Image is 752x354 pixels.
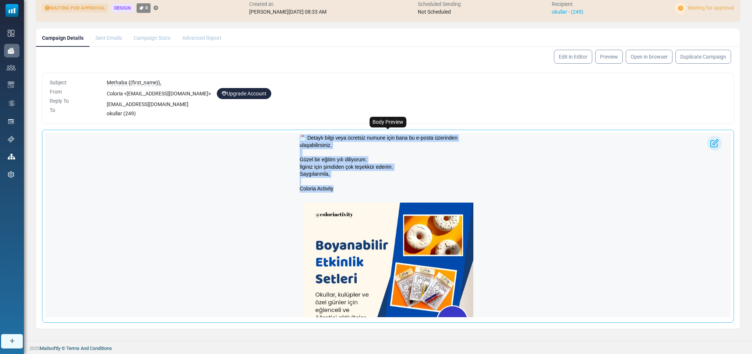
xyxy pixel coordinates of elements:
[675,50,731,64] a: Duplicate Campaign
[254,38,431,45] p: Saygılarımla,
[688,5,734,11] span: Waiting for approval
[36,28,89,47] a: Campaign Details
[6,4,18,17] img: mailsoftly_icon_blue_white.svg
[42,130,734,322] div: Body Preview
[418,9,451,15] span: Not Scheduled
[24,341,752,354] footer: 2025
[552,9,583,15] a: okullar - (249)
[50,97,98,105] div: Reply To
[8,81,14,88] img: email-templates-icon.svg
[50,106,98,114] div: To
[66,346,112,351] span: translation missing: en.layouts.footer.terms_and_conditions
[42,4,108,13] div: Waiting for Approval
[50,88,98,96] div: From
[66,346,112,351] a: Terms And Conditions
[8,99,16,108] img: workflow.svg
[552,0,583,8] div: Recipient
[418,0,461,8] div: Scheduled Sending
[137,3,151,13] a: 0
[107,80,161,86] span: Merhaba {(first_name)},
[370,117,406,127] div: Body Preview
[254,45,431,59] p: Coloria Activity
[107,88,726,99] div: Coloria < [EMAIL_ADDRESS][DOMAIN_NAME] >
[8,171,14,178] img: settings-icon.svg
[111,4,134,13] div: Design
[217,88,271,99] a: Upgrade Account
[8,30,14,36] img: dashboard-icon.svg
[107,101,726,108] div: [EMAIL_ADDRESS][DOMAIN_NAME]
[626,50,672,64] a: Open in browser
[40,346,65,351] a: Mailsoftly ©
[254,23,431,38] p: Güzel bir eğitim yılı diliyorum. İlginiz için şimdiden çok teşekkür ederim.
[595,50,623,64] a: Preview
[7,65,15,70] img: contacts-icon.svg
[8,136,14,143] img: support-icon.svg
[249,8,326,16] div: [PERSON_NAME][DATE] 08:33 AM
[145,5,148,10] span: 0
[249,0,326,8] div: Created at:
[554,50,592,64] a: Edit in Editor
[153,6,158,11] a: Add Tag
[8,118,14,125] img: landing_pages.svg
[254,1,431,16] p: 📩 Detaylı bilgi veya ücretsiz numune için bana bu e-posta üzerinden ulaşabilirsiniz.
[107,111,136,116] span: okullar (249)
[50,79,98,87] div: Subject
[8,48,14,54] img: campaigns-icon-active.png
